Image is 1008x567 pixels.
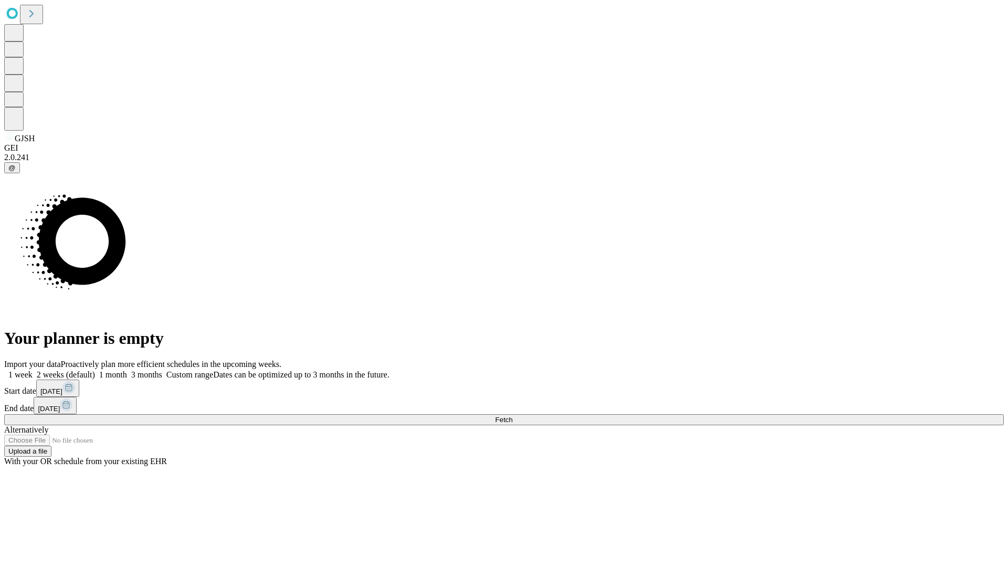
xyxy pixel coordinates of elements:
span: @ [8,164,16,172]
span: 3 months [131,370,162,379]
span: With your OR schedule from your existing EHR [4,457,167,466]
button: [DATE] [36,380,79,397]
button: Upload a file [4,446,51,457]
span: 1 month [99,370,127,379]
span: Import your data [4,360,61,369]
h1: Your planner is empty [4,329,1004,348]
button: Fetch [4,414,1004,425]
span: Proactively plan more efficient schedules in the upcoming weeks. [61,360,281,369]
span: 1 week [8,370,33,379]
div: GEI [4,143,1004,153]
span: [DATE] [38,405,60,413]
span: [DATE] [40,387,62,395]
span: Fetch [495,416,512,424]
span: GJSH [15,134,35,143]
span: Alternatively [4,425,48,434]
span: Dates can be optimized up to 3 months in the future. [213,370,389,379]
span: 2 weeks (default) [37,370,95,379]
span: Custom range [166,370,213,379]
button: @ [4,162,20,173]
div: End date [4,397,1004,414]
div: 2.0.241 [4,153,1004,162]
button: [DATE] [34,397,77,414]
div: Start date [4,380,1004,397]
